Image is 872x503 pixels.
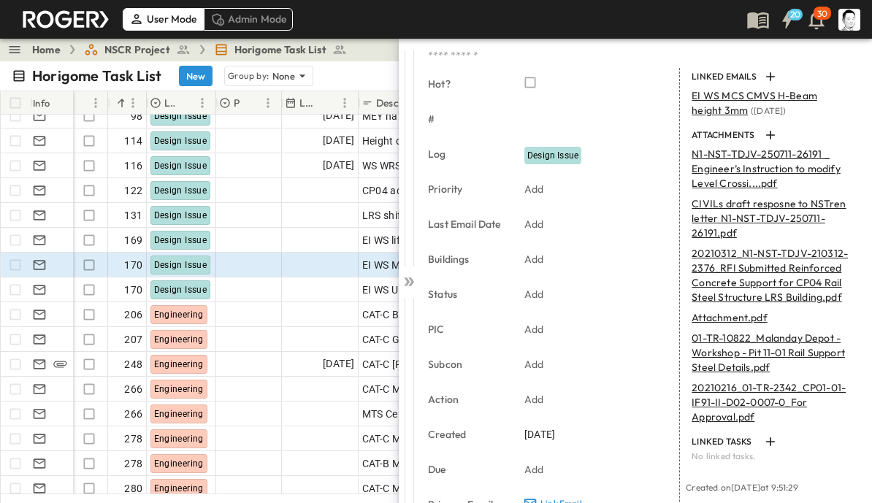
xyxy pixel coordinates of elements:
p: 01-TR-10822_Malanday Depot - Workshop - Pit 11-01 Rail Support Steel Details.pdf [692,331,852,375]
div: Admin Mode [204,8,294,30]
div: Info [33,82,50,123]
span: [DATE] [323,356,354,372]
h6: 20 [790,9,801,20]
span: 206 [124,307,142,322]
span: Engineering [154,434,204,444]
p: Add [524,392,544,407]
span: WS WRS pit to receive EI to modify for CP04 -> Closure + jib crane [362,158,672,173]
p: Add [524,182,544,196]
span: Design Issue [154,161,207,171]
span: 116 [124,158,142,173]
p: 30 [817,8,827,20]
span: Created on [DATE] at 9:51:29 [686,482,798,493]
span: LRS shifting location of Staircase EI [362,208,534,223]
span: Design Issue [154,260,207,270]
span: Height of Emergency switch at toilet [362,134,535,148]
span: 266 [124,382,142,396]
span: [DATE] [524,427,555,442]
p: Add [524,357,544,372]
button: Sort [114,95,130,111]
span: CAT-C [PERSON_NAME] MAR Plaza Metal ceiling -> Change to paint NOV [362,357,706,372]
img: Profile Picture [838,9,860,31]
p: PIC [428,322,504,337]
button: Menu [194,94,211,112]
p: Add [524,252,544,266]
span: EI WS MCS CMVS H-Beam height 3mm CP04 DID [362,258,593,272]
span: EI WS Unscheduled Repair Shop electrical work CP04 DID [362,283,634,297]
p: Hot? [428,77,504,91]
p: Subcon [428,357,504,372]
span: 278 [124,431,142,446]
span: Design Issue [154,136,207,146]
button: Sort [76,95,92,111]
span: CAT-C MEY Plaza ceiling plan [362,481,500,496]
span: Design Issue [154,285,207,295]
p: Horigome Task List [32,66,161,86]
button: Sort [320,95,336,111]
span: Horigome Task List [234,42,326,57]
span: Engineering [154,310,204,320]
span: CAT-B MAR Curve ceiling [362,456,478,471]
p: Add [524,322,544,337]
span: Design Issue [154,111,207,121]
p: Add [524,217,544,231]
span: [DATE] [323,132,354,149]
button: New [179,66,213,86]
p: Description [376,96,429,110]
div: User Mode [123,8,204,30]
button: Menu [124,94,142,112]
span: 280 [124,481,142,496]
p: Add [524,287,544,302]
span: [DATE] [323,157,354,174]
p: No linked tasks. [692,450,852,462]
p: Add [524,462,544,477]
button: Menu [87,94,104,112]
button: Sort [243,95,259,111]
p: ATTACHMENTS [692,129,759,141]
p: Attachment.pdf [692,310,767,325]
p: Due [428,462,504,477]
span: CAT-C Gypsum Reflected Ceiling Plan MAR [362,332,564,347]
span: Design Issue [154,185,207,196]
span: CP04 access route door height change RER cannot change BFP [362,183,666,198]
span: MEY hallway clear height issue CP04 [362,109,538,123]
span: Engineering [154,359,204,369]
span: Design Issue [154,235,207,245]
span: NSCR Project [104,42,170,57]
p: Group by: [228,69,269,83]
span: 98 [131,109,143,123]
button: Menu [336,94,353,112]
span: Engineering [154,483,204,494]
a: Home [32,42,61,57]
p: Log [164,96,175,110]
span: ( [DATE] ) [751,105,786,116]
span: 131 [124,208,142,223]
p: None [272,69,296,83]
p: Buildings [428,252,504,266]
span: 122 [124,183,142,198]
span: Design Issue [154,210,207,220]
p: Priority [234,96,240,110]
p: Log [428,147,504,161]
p: Last Email Date [428,217,504,231]
span: Engineering [154,458,204,469]
p: # [428,112,504,126]
span: MTS Ceiling toilet change to Plain ceiling NOV [362,407,579,421]
span: Engineering [154,384,204,394]
p: CIVILs draft resposne to NSTren letter N1-NST-TDJV-250711-26191.pdf [692,196,852,240]
span: 266 [124,407,142,421]
span: 278 [124,456,142,471]
span: Design Issue [527,150,578,161]
p: LINKED EMAILS [692,71,759,82]
p: Last Email Date [299,96,317,110]
span: CAT-C MTS Ceiling layout RFI EDE [362,382,521,396]
p: 20210216_01-TR-2342_CP01-01-IF91-II-D02-0007-0_For Approval.pdf [692,380,852,424]
p: Status [428,287,504,302]
button: Sort [177,95,194,111]
span: 207 [124,332,142,347]
span: [DATE] [323,107,354,124]
p: Action [428,392,504,407]
span: EI WS MCS CMVS H-Beam height 3mm [692,89,817,117]
span: CAT-C BOC section drawing ceiling height change [362,307,597,322]
span: 169 [124,233,142,247]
